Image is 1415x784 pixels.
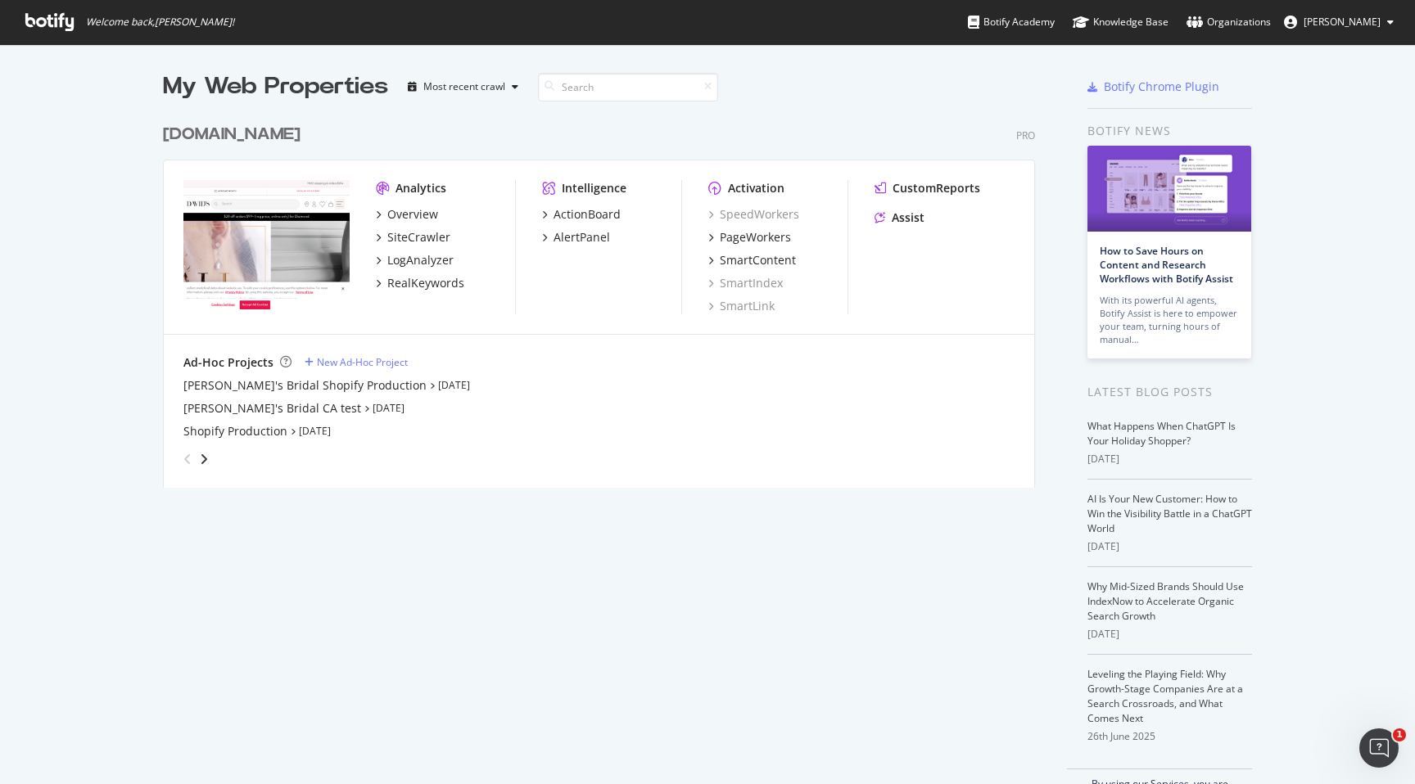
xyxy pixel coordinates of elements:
div: Intelligence [562,180,626,196]
a: What Happens When ChatGPT Is Your Holiday Shopper? [1087,419,1236,448]
div: Botify news [1087,122,1252,140]
div: Latest Blog Posts [1087,383,1252,401]
a: SpeedWorkers [708,206,799,223]
div: [DATE] [1087,539,1252,554]
div: Botify Academy [968,14,1055,30]
button: Most recent crawl [401,74,525,100]
div: angle-right [198,451,210,467]
div: Knowledge Base [1073,14,1169,30]
span: Welcome back, [PERSON_NAME] ! [86,16,234,29]
div: Most recent crawl [423,82,505,92]
a: AI Is Your New Customer: How to Win the Visibility Battle in a ChatGPT World [1087,492,1252,535]
img: davidsbridal.com [183,180,350,313]
div: Overview [387,206,438,223]
a: [DATE] [438,378,470,392]
a: [DATE] [299,424,331,438]
input: Search [538,73,718,101]
div: grid [163,103,1048,488]
a: Why Mid-Sized Brands Should Use IndexNow to Accelerate Organic Search Growth [1087,579,1244,623]
a: CustomReports [875,180,980,196]
a: Leveling the Playing Field: Why Growth-Stage Companies Are at a Search Crossroads, and What Comes... [1087,667,1243,725]
div: Assist [892,210,924,226]
a: RealKeywords [376,275,464,291]
div: Organizations [1187,14,1271,30]
a: SiteCrawler [376,229,450,246]
div: Botify Chrome Plugin [1104,79,1219,95]
div: AlertPanel [554,229,610,246]
div: Ad-Hoc Projects [183,354,274,371]
div: angle-left [177,446,198,472]
span: 1 [1393,728,1406,741]
a: Shopify Production [183,423,287,439]
div: [DATE] [1087,627,1252,642]
div: ActionBoard [554,206,621,223]
div: RealKeywords [387,275,464,291]
div: With its powerful AI agents, Botify Assist is here to empower your team, turning hours of manual… [1100,294,1239,346]
div: 26th June 2025 [1087,729,1252,744]
a: LogAnalyzer [376,252,454,268]
a: SmartLink [708,298,775,314]
div: [DATE] [1087,452,1252,466]
div: SiteCrawler [387,229,450,246]
a: AlertPanel [542,229,610,246]
iframe: Intercom live chat [1359,728,1399,768]
a: [DOMAIN_NAME] [163,123,307,146]
a: SmartContent [708,252,796,268]
a: Botify Chrome Plugin [1087,79,1219,95]
div: Pro [1016,128,1035,142]
a: New Ad-Hoc Project [305,355,408,369]
div: Activation [728,180,784,196]
a: [DATE] [373,401,405,415]
a: How to Save Hours on Content and Research Workflows with Botify Assist [1100,244,1233,286]
img: How to Save Hours on Content and Research Workflows with Botify Assist [1087,146,1251,232]
div: Analytics [396,180,446,196]
div: PageWorkers [720,229,791,246]
a: Assist [875,210,924,226]
div: LogAnalyzer [387,252,454,268]
a: Overview [376,206,438,223]
div: CustomReports [893,180,980,196]
span: Kishore Devarakonda [1304,15,1381,29]
a: PageWorkers [708,229,791,246]
div: My Web Properties [163,70,388,103]
a: SmartIndex [708,275,783,291]
div: SmartContent [720,252,796,268]
a: [PERSON_NAME]'s Bridal CA test [183,400,361,417]
a: ActionBoard [542,206,621,223]
button: [PERSON_NAME] [1271,9,1407,35]
div: New Ad-Hoc Project [317,355,408,369]
a: [PERSON_NAME]'s Bridal Shopify Production [183,377,427,394]
div: [DOMAIN_NAME] [163,123,301,146]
